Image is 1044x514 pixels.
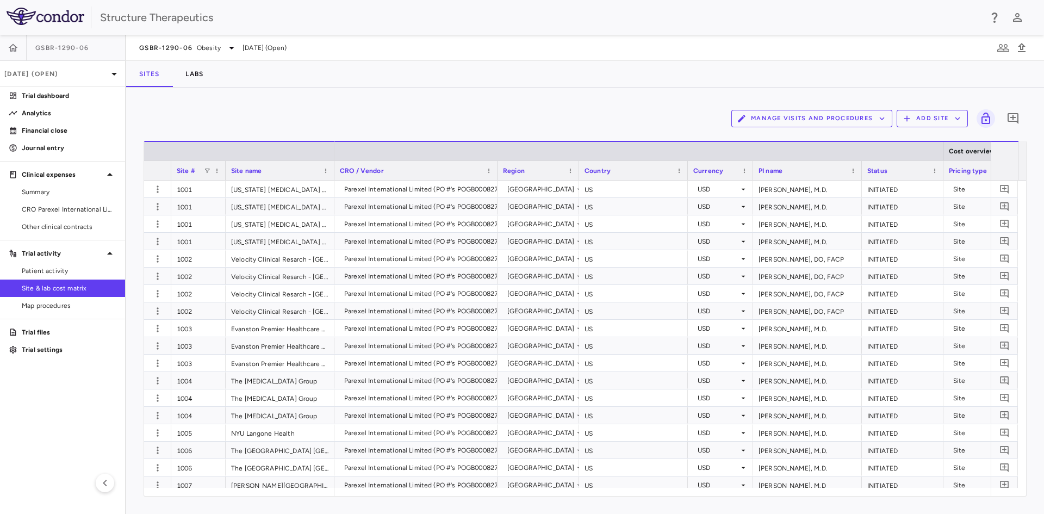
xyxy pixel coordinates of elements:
[22,108,116,118] p: Analytics
[171,459,226,476] div: 1006
[226,476,334,493] div: [PERSON_NAME][GEOGRAPHIC_DATA]
[997,199,1012,214] button: Add comment
[344,407,500,424] div: Parexel International Limited (PO #'s POGB000827)
[997,304,1012,318] button: Add comment
[226,215,334,232] div: [US_STATE] [MEDICAL_DATA] and Endocrinology
[698,250,739,268] div: USD
[579,459,688,476] div: US
[753,442,862,459] div: [PERSON_NAME], M.D.
[177,167,195,175] span: Site #
[997,478,1012,492] button: Add comment
[753,355,862,371] div: [PERSON_NAME], M.D.
[731,110,892,127] button: Manage Visits and Procedures
[22,91,116,101] p: Trial dashboard
[997,216,1012,231] button: Add comment
[698,442,739,459] div: USD
[698,337,739,355] div: USD
[507,372,575,389] div: [GEOGRAPHIC_DATA]
[507,302,575,320] div: [GEOGRAPHIC_DATA]
[753,250,862,267] div: [PERSON_NAME], DO, FACP
[997,460,1012,475] button: Add comment
[507,285,575,302] div: [GEOGRAPHIC_DATA]
[997,338,1012,353] button: Add comment
[698,372,739,389] div: USD
[862,355,943,371] div: INITIATED
[344,320,500,337] div: Parexel International Limited (PO #'s POGB000827)
[503,167,525,175] span: Region
[999,375,1010,386] svg: Add comment
[972,109,995,128] span: You do not have permission to lock or unlock grids
[897,110,968,127] button: Add Site
[953,233,1011,250] div: Site
[226,355,334,371] div: Evanston Premier Healthcare Research, LLC
[22,345,116,355] p: Trial settings
[579,337,688,354] div: US
[953,268,1011,285] div: Site
[997,251,1012,266] button: Add comment
[999,184,1010,194] svg: Add comment
[171,442,226,459] div: 1006
[171,476,226,493] div: 1007
[997,321,1012,336] button: Add comment
[753,302,862,319] div: [PERSON_NAME], DO, FACP
[226,250,334,267] div: Velocity Clinical Resarch - [GEOGRAPHIC_DATA]
[999,462,1010,473] svg: Add comment
[753,268,862,284] div: [PERSON_NAME], DO, FACP
[22,187,116,197] span: Summary
[171,302,226,319] div: 1002
[999,410,1010,420] svg: Add comment
[579,181,688,197] div: US
[171,233,226,250] div: 1001
[862,424,943,441] div: INITIATED
[953,302,1011,320] div: Site
[344,476,500,494] div: Parexel International Limited (PO #'s POGB000827)
[507,337,575,355] div: [GEOGRAPHIC_DATA]
[507,181,575,198] div: [GEOGRAPHIC_DATA]
[953,407,1011,424] div: Site
[753,389,862,406] div: [PERSON_NAME], M.D.
[139,44,192,52] span: GSBR-1290-06
[997,443,1012,457] button: Add comment
[997,373,1012,388] button: Add comment
[579,320,688,337] div: US
[171,268,226,284] div: 1002
[171,198,226,215] div: 1001
[226,302,334,319] div: Velocity Clinical Resarch - [GEOGRAPHIC_DATA]
[171,285,226,302] div: 1002
[226,268,334,284] div: Velocity Clinical Resarch - [GEOGRAPHIC_DATA]
[862,372,943,389] div: INITIATED
[344,198,500,215] div: Parexel International Limited (PO #'s POGB000827)
[231,167,262,175] span: Site name
[999,288,1010,299] svg: Add comment
[507,355,575,372] div: [GEOGRAPHIC_DATA]
[753,198,862,215] div: [PERSON_NAME], M.D.
[953,181,1011,198] div: Site
[579,389,688,406] div: US
[579,302,688,319] div: US
[862,181,943,197] div: INITIATED
[698,407,739,424] div: USD
[226,233,334,250] div: [US_STATE] [MEDICAL_DATA] and Endocrinology
[953,476,1011,494] div: Site
[698,268,739,285] div: USD
[22,222,116,232] span: Other clinical contracts
[997,356,1012,370] button: Add comment
[344,355,500,372] div: Parexel International Limited (PO #'s POGB000827)
[953,320,1011,337] div: Site
[862,389,943,406] div: INITIATED
[35,44,89,52] span: GSBR-1290-06
[579,355,688,371] div: US
[698,355,739,372] div: USD
[862,285,943,302] div: INITIATED
[22,170,103,179] p: Clinical expenses
[171,250,226,267] div: 1002
[22,266,116,276] span: Patient activity
[997,286,1012,301] button: Add comment
[953,285,1011,302] div: Site
[226,372,334,389] div: The [MEDICAL_DATA] Group
[507,389,575,407] div: [GEOGRAPHIC_DATA]
[22,126,116,135] p: Financial close
[698,181,739,198] div: USD
[753,233,862,250] div: [PERSON_NAME], M.D.
[997,234,1012,249] button: Add comment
